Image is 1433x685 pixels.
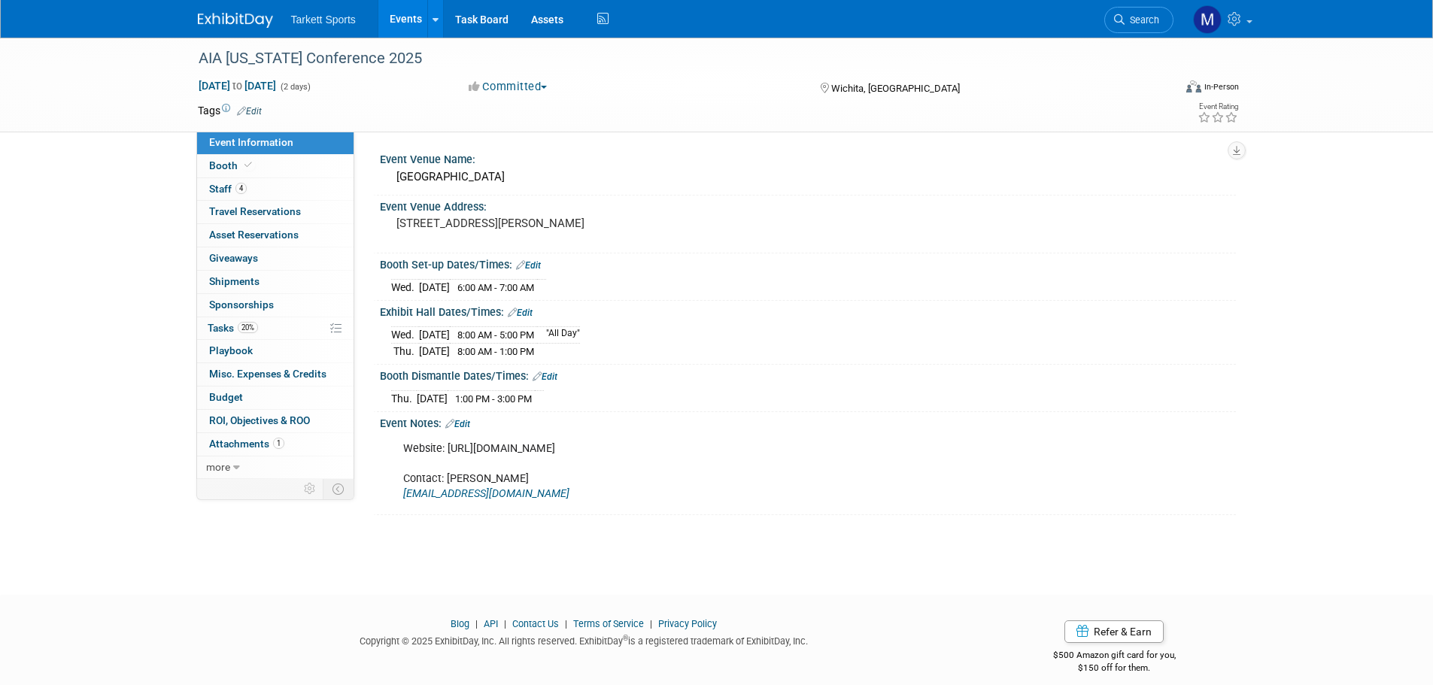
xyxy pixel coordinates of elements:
td: Wed. [391,327,419,344]
a: Sponsorships [197,294,354,317]
a: [EMAIL_ADDRESS][DOMAIN_NAME] [403,487,569,500]
a: Tasks20% [197,317,354,340]
div: Event Venue Name: [380,148,1236,167]
span: Tarkett Sports [291,14,356,26]
a: Edit [445,419,470,429]
td: [DATE] [419,343,450,359]
a: Edit [533,371,557,382]
a: Edit [516,260,541,271]
div: $500 Amazon gift card for you, [993,639,1236,674]
span: Search [1125,14,1159,26]
span: | [472,618,481,629]
a: Event Information [197,132,354,154]
img: ExhibitDay [198,13,273,28]
a: Contact Us [512,618,559,629]
a: Privacy Policy [658,618,717,629]
i: Booth reservation complete [244,161,252,169]
span: Travel Reservations [209,205,301,217]
td: Wed. [391,279,419,295]
td: Tags [198,103,262,118]
a: Edit [237,106,262,117]
span: 6:00 AM - 7:00 AM [457,282,534,293]
img: Mathieu Martel [1193,5,1222,34]
span: Tasks [208,322,258,334]
a: Edit [508,308,533,318]
a: more [197,456,354,479]
td: Personalize Event Tab Strip [297,479,323,499]
span: to [230,80,244,92]
a: Blog [451,618,469,629]
a: Booth [197,155,354,177]
td: [DATE] [419,327,450,344]
span: 20% [238,322,258,333]
span: (2 days) [279,82,311,92]
a: Refer & Earn [1064,620,1164,643]
td: [DATE] [419,279,450,295]
span: Asset Reservations [209,229,299,241]
div: $150 off for them. [993,662,1236,674]
a: Shipments [197,271,354,293]
div: Copyright © 2025 ExhibitDay, Inc. All rights reserved. ExhibitDay is a registered trademark of Ex... [198,631,971,648]
span: Giveaways [209,252,258,264]
a: Playbook [197,340,354,362]
div: Booth Set-up Dates/Times: [380,253,1236,273]
div: Event Venue Address: [380,195,1236,214]
div: Exhibit Hall Dates/Times: [380,301,1236,320]
span: Wichita, [GEOGRAPHIC_DATA] [831,83,960,94]
span: 1 [273,438,284,449]
span: Booth [209,159,255,171]
a: ROI, Objectives & ROO [197,410,354,432]
td: Thu. [391,390,417,406]
a: API [484,618,498,629]
span: | [561,618,571,629]
div: Event Format [1085,78,1240,101]
span: 4 [235,183,247,194]
a: Search [1104,7,1173,33]
a: Attachments1 [197,433,354,456]
span: | [500,618,510,629]
span: [DATE] [DATE] [198,79,277,92]
span: 8:00 AM - 5:00 PM [457,329,534,341]
span: Budget [209,391,243,403]
td: [DATE] [417,390,448,406]
div: Event Notes: [380,412,1236,432]
td: Toggle Event Tabs [323,479,354,499]
a: Budget [197,386,354,409]
span: | [646,618,656,629]
span: Sponsorships [209,299,274,311]
span: Playbook [209,344,253,356]
a: Terms of Service [573,618,644,629]
span: Misc. Expenses & Credits [209,368,326,380]
span: Shipments [209,275,260,287]
img: Format-Inperson.png [1186,80,1201,92]
span: 1:00 PM - 3:00 PM [455,393,532,405]
div: [GEOGRAPHIC_DATA] [391,165,1225,189]
a: Asset Reservations [197,224,354,247]
a: Giveaways [197,247,354,270]
td: "All Day" [537,327,580,344]
a: Staff4 [197,178,354,201]
span: Attachments [209,438,284,450]
span: Event Information [209,136,293,148]
div: Booth Dismantle Dates/Times: [380,365,1236,384]
span: Staff [209,183,247,195]
div: AIA [US_STATE] Conference 2025 [193,45,1151,72]
a: Misc. Expenses & Credits [197,363,354,386]
a: Travel Reservations [197,201,354,223]
td: Thu. [391,343,419,359]
span: 8:00 AM - 1:00 PM [457,346,534,357]
pre: [STREET_ADDRESS][PERSON_NAME] [396,217,720,230]
button: Committed [463,79,553,95]
sup: ® [623,634,628,642]
div: In-Person [1204,81,1239,92]
span: more [206,461,230,473]
div: Event Rating [1198,103,1238,111]
span: ROI, Objectives & ROO [209,414,310,426]
div: Website: [URL][DOMAIN_NAME] Contact: [PERSON_NAME] [393,434,1070,509]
